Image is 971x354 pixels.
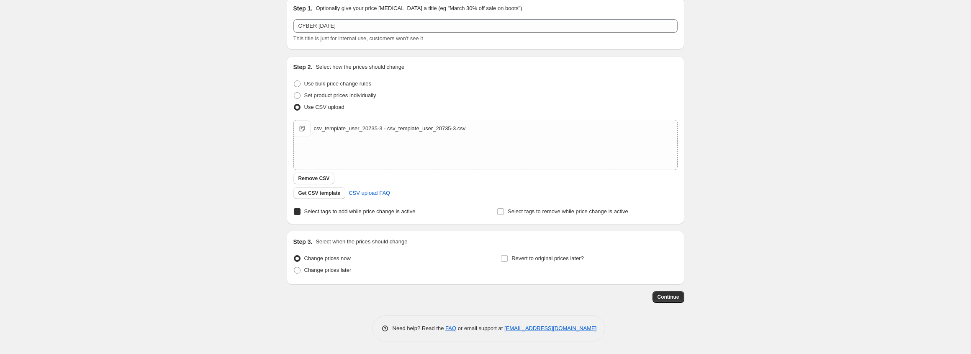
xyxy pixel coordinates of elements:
[316,238,407,246] p: Select when the prices should change
[293,63,313,71] h2: Step 2.
[293,35,423,41] span: This title is just for internal use, customers won't see it
[293,4,313,13] h2: Step 1.
[293,187,346,199] button: Get CSV template
[508,208,628,214] span: Select tags to remove while price change is active
[344,186,395,200] a: CSV upload FAQ
[298,190,341,196] span: Get CSV template
[652,291,684,303] button: Continue
[298,175,330,182] span: Remove CSV
[349,189,390,197] span: CSV upload FAQ
[293,19,678,33] input: 30% off holiday sale
[304,208,416,214] span: Select tags to add while price change is active
[304,92,376,98] span: Set product prices individually
[293,238,313,246] h2: Step 3.
[456,325,504,331] span: or email support at
[504,325,596,331] a: [EMAIL_ADDRESS][DOMAIN_NAME]
[316,4,522,13] p: Optionally give your price [MEDICAL_DATA] a title (eg "March 30% off sale on boots")
[316,63,404,71] p: Select how the prices should change
[293,173,335,184] button: Remove CSV
[314,124,466,133] div: csv_template_user_20735-3 - csv_template_user_20735-3.csv
[304,80,371,87] span: Use bulk price change rules
[393,325,446,331] span: Need help? Read the
[304,104,344,110] span: Use CSV upload
[445,325,456,331] a: FAQ
[658,294,679,300] span: Continue
[304,267,352,273] span: Change prices later
[511,255,584,261] span: Revert to original prices later?
[304,255,351,261] span: Change prices now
